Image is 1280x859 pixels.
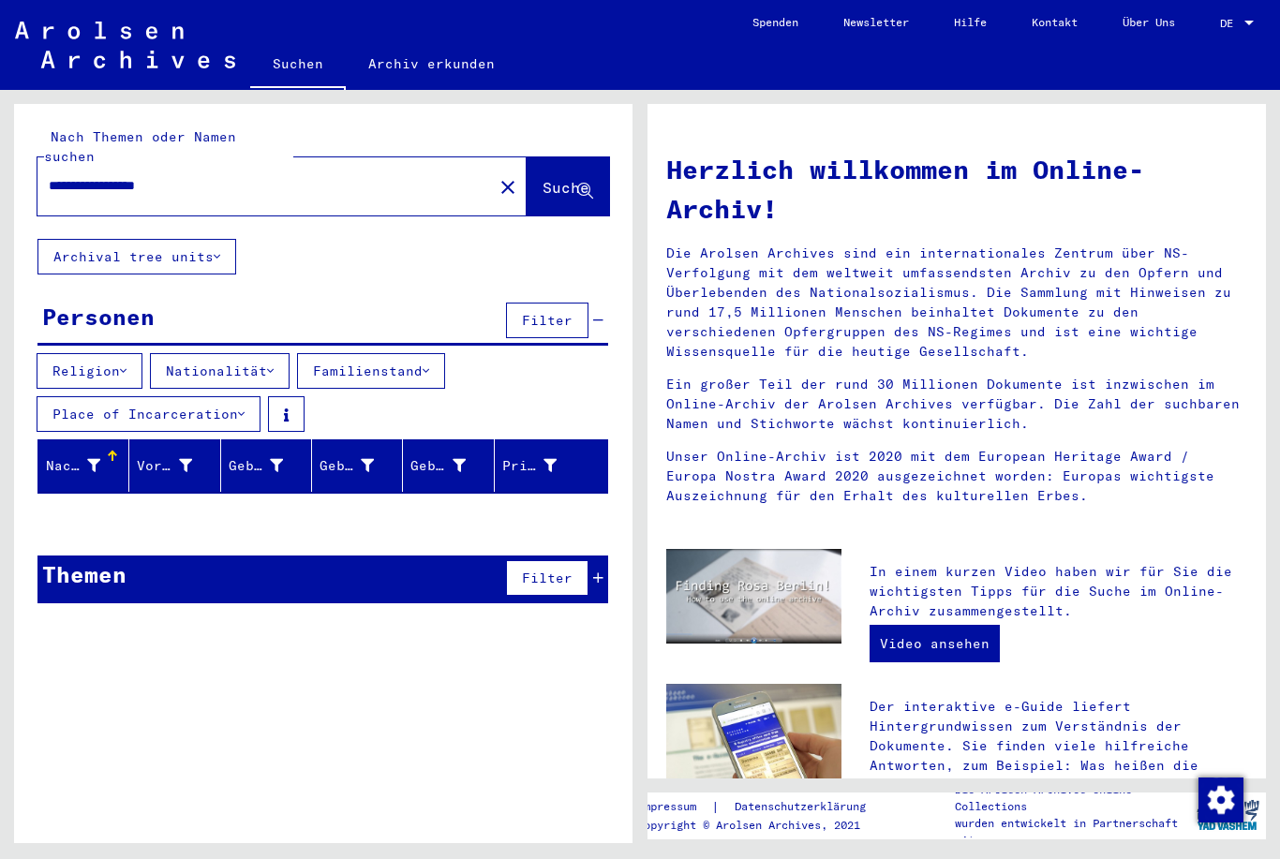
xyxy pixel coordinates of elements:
img: Arolsen_neg.svg [15,22,235,68]
div: Geburtsname [229,451,311,481]
p: Copyright © Arolsen Archives, 2021 [637,817,888,834]
a: Archiv erkunden [346,41,517,86]
span: Filter [522,312,573,329]
p: Der interaktive e-Guide liefert Hintergrundwissen zum Verständnis der Dokumente. Sie finden viele... [870,697,1247,815]
button: Suche [527,157,609,215]
div: Geburt‏ [320,456,374,476]
div: Prisoner # [502,451,585,481]
mat-header-cell: Geburtsdatum [403,439,494,492]
img: yv_logo.png [1193,792,1263,838]
mat-header-cell: Nachname [38,439,129,492]
span: Filter [522,570,573,586]
div: Themen [42,557,127,591]
p: Unser Online-Archiv ist 2020 mit dem European Heritage Award / Europa Nostra Award 2020 ausgezeic... [666,447,1247,506]
a: Video ansehen [870,625,1000,662]
div: Vorname [137,456,191,476]
a: Suchen [250,41,346,90]
p: In einem kurzen Video haben wir für Sie die wichtigsten Tipps für die Suche im Online-Archiv zusa... [870,562,1247,621]
img: Zustimmung ändern [1198,778,1243,822]
img: video.jpg [666,549,841,644]
div: Nachname [46,456,100,476]
div: Personen [42,300,155,333]
div: Prisoner # [502,456,557,476]
div: | [637,797,888,817]
mat-header-cell: Geburtsname [221,439,312,492]
h1: Herzlich willkommen im Online-Archiv! [666,150,1247,229]
mat-label: Nach Themen oder Namen suchen [44,128,236,165]
div: Geburtsdatum [410,456,465,476]
p: Ein großer Teil der rund 30 Millionen Dokumente ist inzwischen im Online-Archiv der Arolsen Archi... [666,375,1247,434]
span: Suche [543,178,589,197]
button: Filter [506,560,588,596]
a: Datenschutzerklärung [720,797,888,817]
button: Filter [506,303,588,338]
div: Nachname [46,451,128,481]
img: eguide.jpg [666,684,841,801]
button: Religion [37,353,142,389]
button: Archival tree units [37,239,236,274]
button: Nationalität [150,353,290,389]
span: DE [1220,17,1241,30]
p: Die Arolsen Archives sind ein internationales Zentrum über NS-Verfolgung mit dem weltweit umfasse... [666,244,1247,362]
button: Place of Incarceration [37,396,260,432]
mat-icon: close [497,176,519,199]
a: Impressum [637,797,711,817]
div: Vorname [137,451,219,481]
mat-header-cell: Prisoner # [495,439,607,492]
button: Clear [489,168,527,205]
mat-header-cell: Vorname [129,439,220,492]
mat-header-cell: Geburt‏ [312,439,403,492]
div: Geburtsdatum [410,451,493,481]
div: Geburtsname [229,456,283,476]
p: Die Arolsen Archives Online-Collections [955,781,1189,815]
button: Familienstand [297,353,445,389]
div: Geburt‏ [320,451,402,481]
p: wurden entwickelt in Partnerschaft mit [955,815,1189,849]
